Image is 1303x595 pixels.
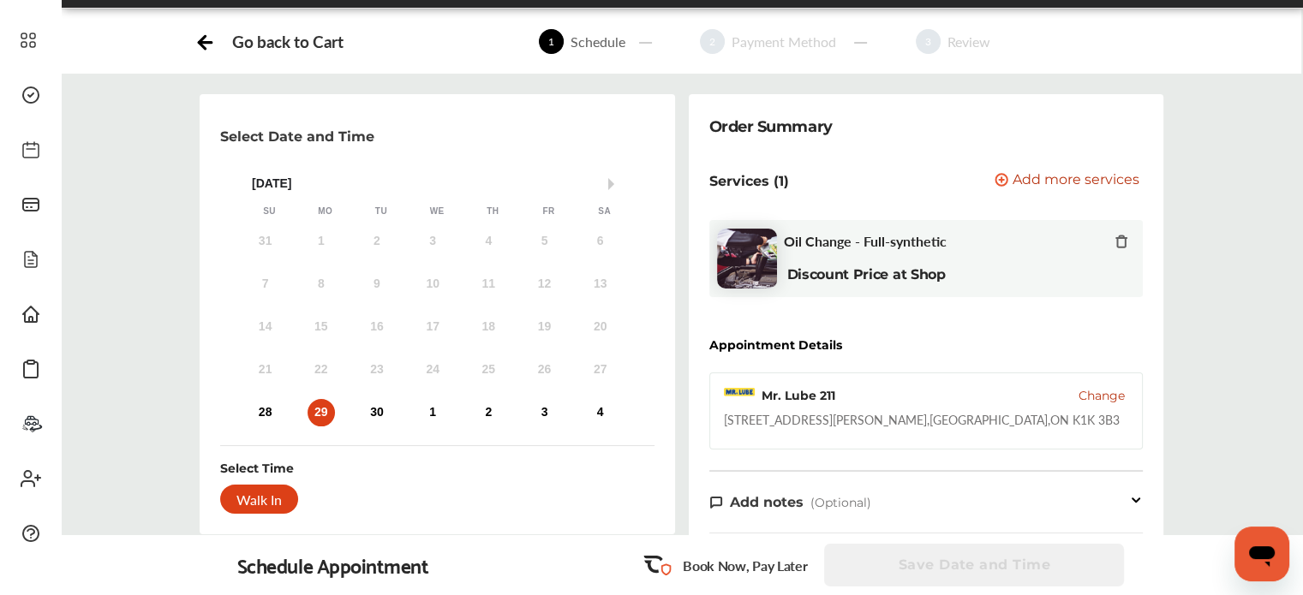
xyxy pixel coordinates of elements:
[530,356,558,384] div: Not available Friday, September 26th, 2025
[530,399,558,426] div: Choose Friday, October 3rd, 2025
[596,205,613,217] div: Sa
[587,271,614,298] div: Not available Saturday, September 13th, 2025
[475,399,502,426] div: Choose Thursday, October 2nd, 2025
[941,32,997,51] div: Review
[530,228,558,255] div: Not available Friday, September 5th, 2025
[587,399,614,426] div: Choose Saturday, October 4th, 2025
[995,173,1143,189] a: Add more services
[717,229,777,289] img: oil-change-thumb.jpg
[1013,173,1139,189] span: Add more services
[308,271,335,298] div: Not available Monday, September 8th, 2025
[530,271,558,298] div: Not available Friday, September 12th, 2025
[308,356,335,384] div: Not available Monday, September 22nd, 2025
[308,228,335,255] div: Not available Monday, September 1st, 2025
[363,399,391,426] div: Choose Tuesday, September 30th, 2025
[363,271,391,298] div: Not available Tuesday, September 9th, 2025
[530,313,558,341] div: Not available Friday, September 19th, 2025
[261,205,278,217] div: Su
[709,115,833,139] div: Order Summary
[252,313,279,341] div: Not available Sunday, September 14th, 2025
[220,485,298,514] div: Walk In
[916,29,941,54] span: 3
[995,173,1139,189] button: Add more services
[587,356,614,384] div: Not available Saturday, September 27th, 2025
[683,556,807,575] p: Book Now, Pay Later
[220,128,374,145] p: Select Date and Time
[252,228,279,255] div: Not available Sunday, August 31st, 2025
[419,271,446,298] div: Not available Wednesday, September 10th, 2025
[373,205,390,217] div: Tu
[252,399,279,426] div: Choose Sunday, September 28th, 2025
[428,205,445,217] div: We
[587,313,614,341] div: Not available Saturday, September 20th, 2025
[484,205,501,217] div: Th
[237,553,429,577] div: Schedule Appointment
[232,32,343,51] div: Go back to Cart
[730,494,804,510] span: Add notes
[363,313,391,341] div: Not available Tuesday, September 16th, 2025
[242,176,632,191] div: [DATE]
[419,399,446,426] div: Choose Wednesday, October 1st, 2025
[587,228,614,255] div: Not available Saturday, September 6th, 2025
[317,205,334,217] div: Mo
[709,338,842,352] div: Appointment Details
[475,356,502,384] div: Not available Thursday, September 25th, 2025
[787,266,946,283] b: Discount Price at Shop
[220,460,294,477] div: Select Time
[363,228,391,255] div: Not available Tuesday, September 2nd, 2025
[419,356,446,384] div: Not available Wednesday, September 24th, 2025
[564,32,632,51] div: Schedule
[419,228,446,255] div: Not available Wednesday, September 3rd, 2025
[709,495,723,509] img: note-icon.db9493fa.svg
[419,313,446,341] div: Not available Wednesday, September 17th, 2025
[1079,387,1125,404] button: Change
[540,205,557,217] div: Fr
[475,313,502,341] div: Not available Thursday, September 18th, 2025
[475,271,502,298] div: Not available Thursday, September 11th, 2025
[724,411,1120,428] div: [STREET_ADDRESS][PERSON_NAME] , [GEOGRAPHIC_DATA] , ON K1K 3B3
[1234,527,1289,581] iframe: Button to launch messaging window
[237,224,628,430] div: month 2025-09
[762,387,835,404] div: Mr. Lube 211
[810,495,871,510] span: (Optional)
[363,356,391,384] div: Not available Tuesday, September 23rd, 2025
[700,29,725,54] span: 2
[784,233,947,249] span: Oil Change - Full-synthetic
[252,356,279,384] div: Not available Sunday, September 21st, 2025
[709,173,789,189] p: Services (1)
[608,178,620,190] button: Next Month
[725,32,843,51] div: Payment Method
[475,228,502,255] div: Not available Thursday, September 4th, 2025
[539,29,564,54] span: 1
[724,388,755,403] img: logo-mr-lube.png
[308,313,335,341] div: Not available Monday, September 15th, 2025
[308,399,335,426] div: Choose Monday, September 29th, 2025
[252,271,279,298] div: Not available Sunday, September 7th, 2025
